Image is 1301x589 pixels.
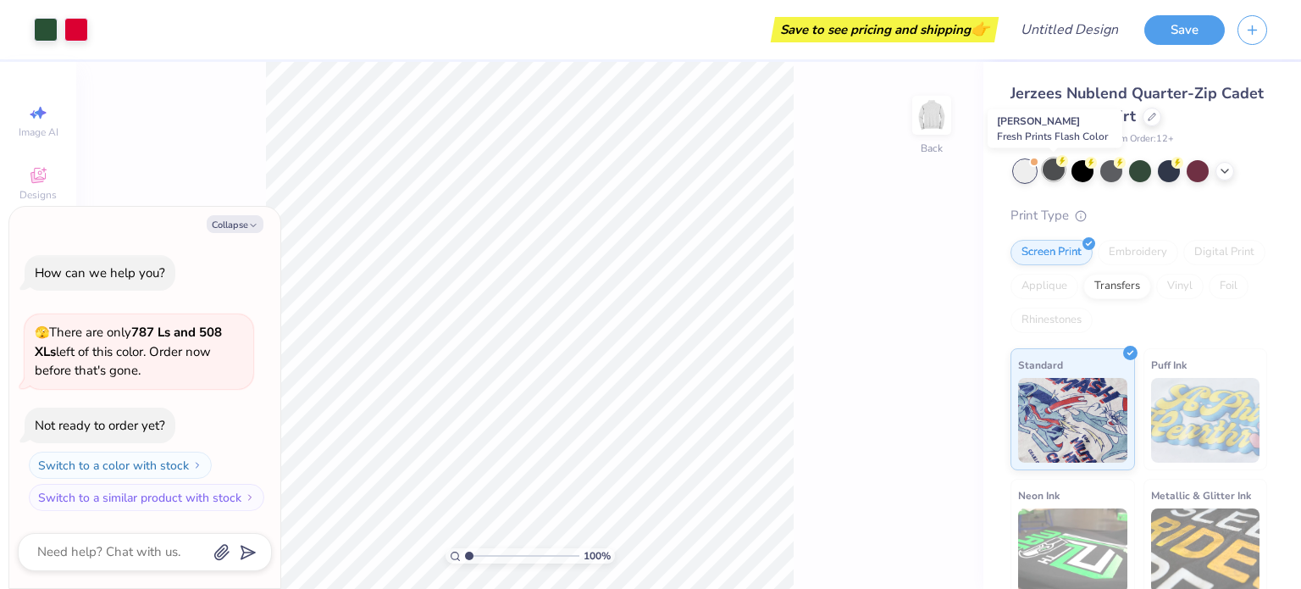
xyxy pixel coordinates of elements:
[35,324,222,360] strong: 787 Ls and 508 XLs
[1010,274,1078,299] div: Applique
[1018,378,1127,463] img: Standard
[1151,378,1260,463] img: Puff Ink
[192,460,202,470] img: Switch to a color with stock
[1183,240,1265,265] div: Digital Print
[1018,356,1063,374] span: Standard
[1010,206,1267,225] div: Print Type
[35,324,222,379] span: There are only left of this color. Order now before that's gone.
[245,492,255,503] img: Switch to a similar product with stock
[1151,356,1187,374] span: Puff Ink
[1010,308,1093,333] div: Rhinestones
[1018,486,1060,504] span: Neon Ink
[35,417,165,434] div: Not ready to order yet?
[1089,132,1174,147] span: Minimum Order: 12 +
[915,98,949,132] img: Back
[1010,83,1264,126] span: Jerzees Nublend Quarter-Zip Cadet Collar Sweatshirt
[775,17,994,42] div: Save to see pricing and shipping
[1144,15,1225,45] button: Save
[1007,13,1132,47] input: Untitled Design
[1209,274,1248,299] div: Foil
[207,215,263,233] button: Collapse
[584,548,611,564] span: 100 %
[35,264,165,281] div: How can we help you?
[35,325,49,341] span: 🫣
[1151,486,1251,504] span: Metallic & Glitter Ink
[971,19,989,39] span: 👉
[29,452,212,479] button: Switch to a color with stock
[1098,240,1178,265] div: Embroidery
[19,125,58,139] span: Image AI
[997,130,1108,143] span: Fresh Prints Flash Color
[921,141,943,156] div: Back
[19,188,57,202] span: Designs
[1083,274,1151,299] div: Transfers
[1010,240,1093,265] div: Screen Print
[1156,274,1204,299] div: Vinyl
[988,109,1122,148] div: [PERSON_NAME]
[29,484,264,511] button: Switch to a similar product with stock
